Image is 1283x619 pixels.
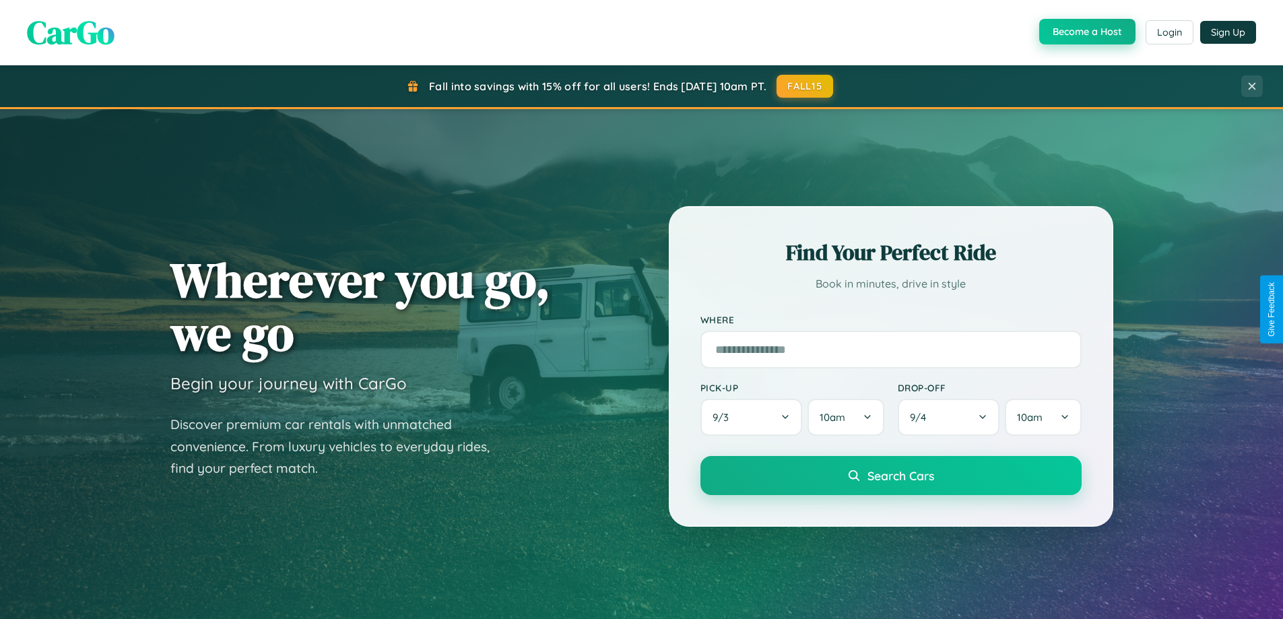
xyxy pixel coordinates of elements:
[700,456,1082,495] button: Search Cars
[700,238,1082,267] h2: Find Your Perfect Ride
[170,373,407,393] h3: Begin your journey with CarGo
[713,411,735,424] span: 9 / 3
[777,75,833,98] button: FALL15
[808,399,884,436] button: 10am
[27,10,114,55] span: CarGo
[1146,20,1193,44] button: Login
[1017,411,1043,424] span: 10am
[867,468,934,483] span: Search Cars
[429,79,766,93] span: Fall into savings with 15% off for all users! Ends [DATE] 10am PT.
[700,399,803,436] button: 9/3
[170,253,550,360] h1: Wherever you go, we go
[700,274,1082,294] p: Book in minutes, drive in style
[170,414,507,480] p: Discover premium car rentals with unmatched convenience. From luxury vehicles to everyday rides, ...
[1005,399,1081,436] button: 10am
[700,314,1082,325] label: Where
[1200,21,1256,44] button: Sign Up
[700,382,884,393] label: Pick-up
[820,411,845,424] span: 10am
[898,382,1082,393] label: Drop-off
[1267,282,1276,337] div: Give Feedback
[1039,19,1136,44] button: Become a Host
[910,411,933,424] span: 9 / 4
[898,399,1000,436] button: 9/4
